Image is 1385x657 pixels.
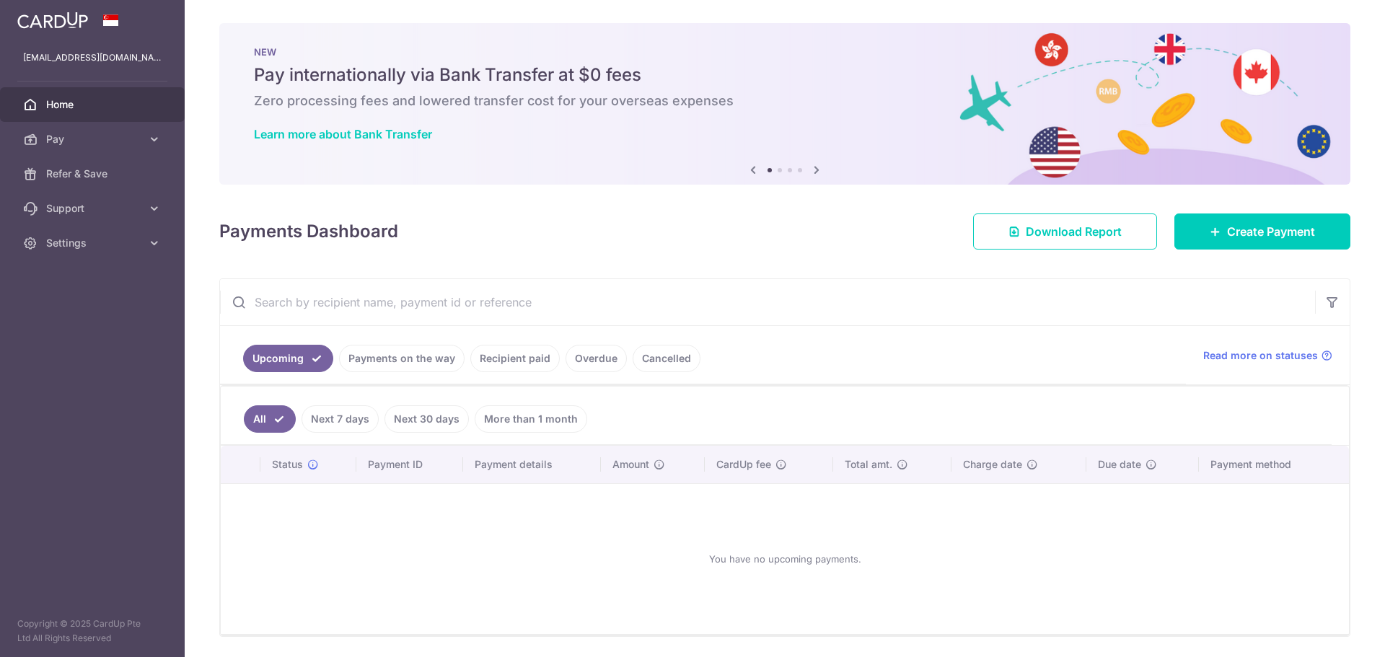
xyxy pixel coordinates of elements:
th: Payment method [1199,446,1349,483]
a: More than 1 month [475,405,587,433]
th: Payment details [463,446,602,483]
a: Next 7 days [302,405,379,433]
a: Create Payment [1174,213,1350,250]
span: Status [272,457,303,472]
a: Upcoming [243,345,333,372]
a: Cancelled [633,345,700,372]
span: Download Report [1026,223,1122,240]
span: Refer & Save [46,167,141,181]
h5: Pay internationally via Bank Transfer at $0 fees [254,63,1316,87]
img: Bank transfer banner [219,23,1350,185]
a: Read more on statuses [1203,348,1332,363]
div: You have no upcoming payments. [238,495,1332,622]
a: Learn more about Bank Transfer [254,127,432,141]
span: Total amt. [845,457,892,472]
span: Support [46,201,141,216]
span: Create Payment [1227,223,1315,240]
a: Next 30 days [384,405,469,433]
p: [EMAIL_ADDRESS][DOMAIN_NAME] [23,50,162,65]
a: Recipient paid [470,345,560,372]
a: All [244,405,296,433]
span: Charge date [963,457,1022,472]
a: Download Report [973,213,1157,250]
img: CardUp [17,12,88,29]
p: NEW [254,46,1316,58]
a: Payments on the way [339,345,465,372]
a: Overdue [566,345,627,372]
span: Home [46,97,141,112]
th: Payment ID [356,446,463,483]
span: Settings [46,236,141,250]
input: Search by recipient name, payment id or reference [220,279,1315,325]
span: Amount [612,457,649,472]
span: CardUp fee [716,457,771,472]
h6: Zero processing fees and lowered transfer cost for your overseas expenses [254,92,1316,110]
h4: Payments Dashboard [219,219,398,244]
span: Due date [1098,457,1141,472]
span: Pay [46,132,141,146]
span: Read more on statuses [1203,348,1318,363]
